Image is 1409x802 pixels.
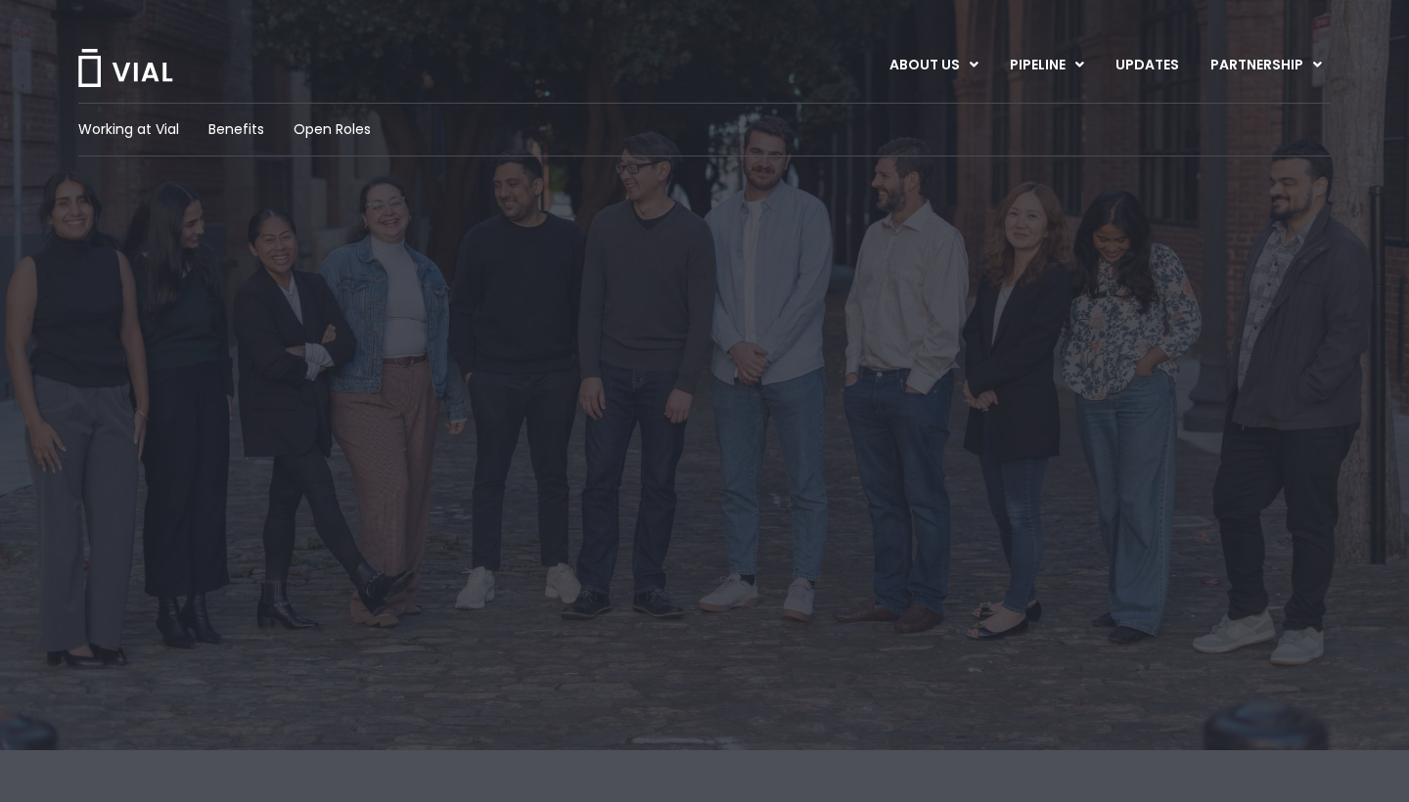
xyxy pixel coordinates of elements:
[994,49,1099,82] a: PIPELINEMenu Toggle
[76,49,174,87] img: Vial Logo
[1195,49,1338,82] a: PARTNERSHIPMenu Toggle
[1100,49,1194,82] a: UPDATES
[78,119,179,140] a: Working at Vial
[294,119,371,140] a: Open Roles
[208,119,264,140] a: Benefits
[874,49,993,82] a: ABOUT USMenu Toggle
